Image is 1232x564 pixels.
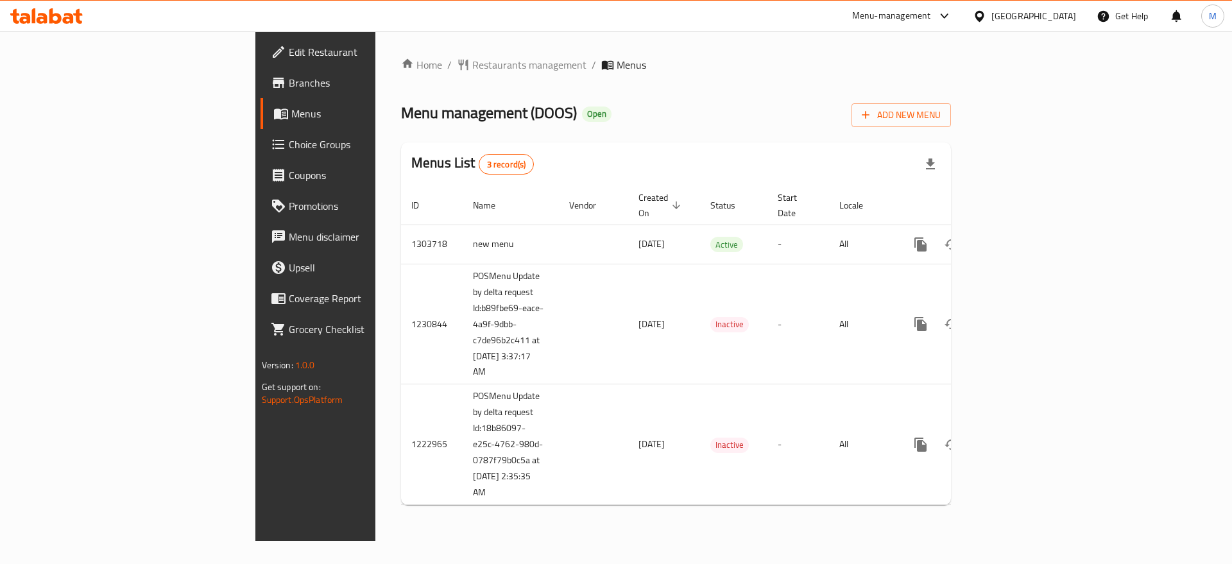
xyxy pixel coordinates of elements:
[829,264,895,384] td: All
[479,154,535,175] div: Total records count
[401,98,577,127] span: Menu management ( DOOS )
[829,384,895,505] td: All
[289,44,451,60] span: Edit Restaurant
[289,198,451,214] span: Promotions
[767,264,829,384] td: -
[710,317,749,332] span: Inactive
[289,321,451,337] span: Grocery Checklist
[411,198,436,213] span: ID
[261,129,461,160] a: Choice Groups
[638,190,685,221] span: Created On
[261,283,461,314] a: Coverage Report
[582,108,612,119] span: Open
[839,198,880,213] span: Locale
[262,379,321,395] span: Get support on:
[905,229,936,260] button: more
[289,291,451,306] span: Coverage Report
[479,158,534,171] span: 3 record(s)
[905,309,936,339] button: more
[261,37,461,67] a: Edit Restaurant
[463,264,559,384] td: POSMenu Update by delta request Id:b89fbe69-eace-4a9f-9dbb-c7de96b2c411 at [DATE] 3:37:17 AM
[862,107,941,123] span: Add New Menu
[569,198,613,213] span: Vendor
[261,314,461,345] a: Grocery Checklist
[289,167,451,183] span: Coupons
[262,357,293,373] span: Version:
[710,237,743,252] span: Active
[905,429,936,460] button: more
[936,429,967,460] button: Change Status
[710,438,749,452] span: Inactive
[261,221,461,252] a: Menu disclaimer
[829,225,895,264] td: All
[457,57,586,73] a: Restaurants management
[289,229,451,244] span: Menu disclaimer
[852,8,931,24] div: Menu-management
[582,107,612,122] div: Open
[638,316,665,332] span: [DATE]
[851,103,951,127] button: Add New Menu
[289,137,451,152] span: Choice Groups
[401,57,951,73] nav: breadcrumb
[936,309,967,339] button: Change Status
[473,198,512,213] span: Name
[291,106,451,121] span: Menus
[295,357,315,373] span: 1.0.0
[638,235,665,252] span: [DATE]
[261,252,461,283] a: Upsell
[767,225,829,264] td: -
[472,57,586,73] span: Restaurants management
[991,9,1076,23] div: [GEOGRAPHIC_DATA]
[767,384,829,505] td: -
[592,57,596,73] li: /
[289,260,451,275] span: Upsell
[778,190,814,221] span: Start Date
[895,186,1039,225] th: Actions
[261,160,461,191] a: Coupons
[463,225,559,264] td: new menu
[617,57,646,73] span: Menus
[463,384,559,505] td: POSMenu Update by delta request Id:18b86097-e25c-4762-980d-0787f79b0c5a at [DATE] 2:35:35 AM
[710,198,752,213] span: Status
[261,67,461,98] a: Branches
[261,191,461,221] a: Promotions
[289,75,451,90] span: Branches
[710,438,749,453] div: Inactive
[1209,9,1217,23] span: M
[262,391,343,408] a: Support.OpsPlatform
[401,186,1039,506] table: enhanced table
[936,229,967,260] button: Change Status
[638,436,665,452] span: [DATE]
[915,149,946,180] div: Export file
[261,98,461,129] a: Menus
[411,153,534,175] h2: Menus List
